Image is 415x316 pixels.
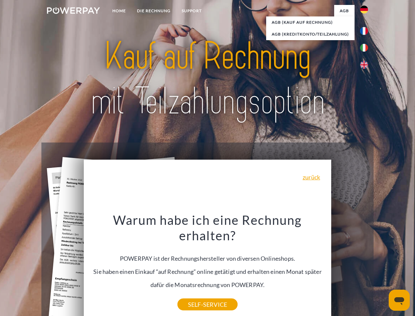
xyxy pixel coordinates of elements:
[131,5,176,17] a: DIE RECHNUNG
[88,212,328,244] h3: Warum habe ich eine Rechnung erhalten?
[360,44,368,52] img: it
[107,5,131,17] a: Home
[266,28,355,40] a: AGB (Kreditkonto/Teilzahlung)
[334,5,355,17] a: agb
[360,27,368,35] img: fr
[177,299,238,310] a: SELF-SERVICE
[360,61,368,69] img: en
[303,174,320,180] a: zurück
[88,212,328,304] div: POWERPAY ist der Rechnungshersteller von diversen Onlineshops. Sie haben einen Einkauf “auf Rechn...
[47,7,100,14] img: logo-powerpay-white.svg
[360,6,368,13] img: de
[389,290,410,311] iframe: Schaltfläche zum Öffnen des Messaging-Fensters
[63,32,352,126] img: title-powerpay_de.svg
[176,5,207,17] a: SUPPORT
[266,16,355,28] a: AGB (Kauf auf Rechnung)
